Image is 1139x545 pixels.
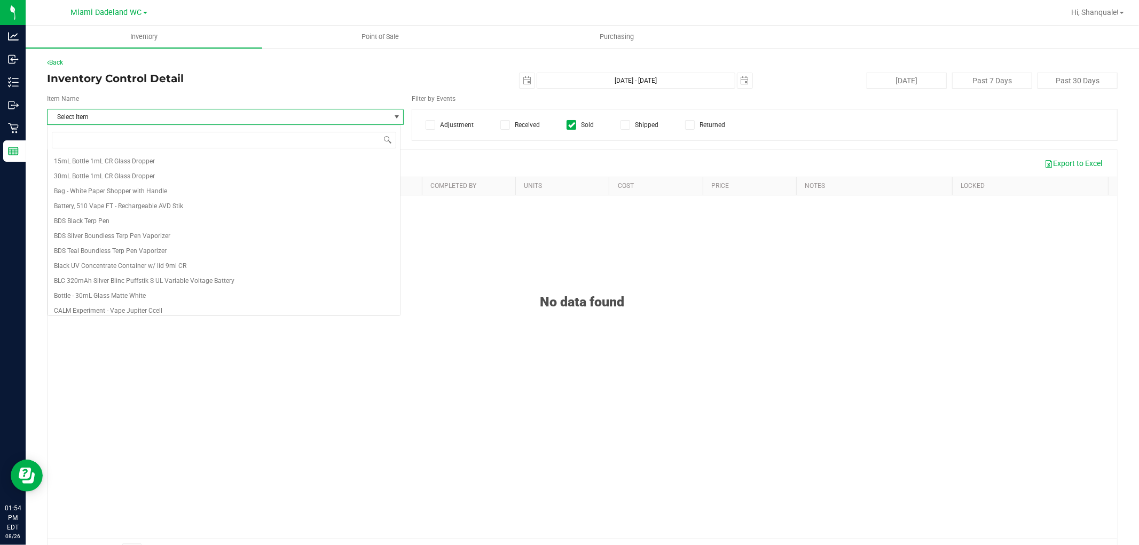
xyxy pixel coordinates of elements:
[1038,154,1109,172] button: Export to Excel
[5,503,21,532] p: 01:54 PM EDT
[47,73,404,84] h4: Inventory Control Detail
[567,120,594,130] label: Sold
[48,267,1117,310] div: No data found
[412,94,455,104] label: Filter by Events
[47,59,63,66] a: Back
[867,73,947,89] button: [DATE]
[5,532,21,540] p: 08/26
[348,32,414,42] span: Point of Sale
[1038,73,1118,89] button: Past 30 Days
[8,146,19,156] inline-svg: Reports
[390,109,403,124] span: select
[520,73,535,88] span: select
[8,77,19,88] inline-svg: Inventory
[499,26,735,48] a: Purchasing
[524,182,543,189] a: Units
[430,182,476,189] a: Completed By
[685,120,725,130] label: Returned
[8,123,19,133] inline-svg: Retail
[426,120,474,130] label: Adjustment
[618,182,634,189] a: Cost
[71,8,142,17] span: Miami Dadeland WC
[8,31,19,42] inline-svg: Analytics
[47,94,79,104] label: Item Name
[961,182,985,189] a: Locked
[711,182,729,189] a: Price
[805,182,825,189] a: Notes
[500,120,540,130] label: Received
[620,120,658,130] label: Shipped
[586,32,649,42] span: Purchasing
[8,54,19,65] inline-svg: Inbound
[116,32,172,42] span: Inventory
[952,73,1032,89] button: Past 7 Days
[11,460,43,492] iframe: Resource center
[8,100,19,110] inline-svg: Outbound
[26,26,262,48] a: Inventory
[737,73,752,88] span: select
[1071,8,1119,17] span: Hi, Shanquale!
[48,109,390,124] span: Select Item
[262,26,499,48] a: Point of Sale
